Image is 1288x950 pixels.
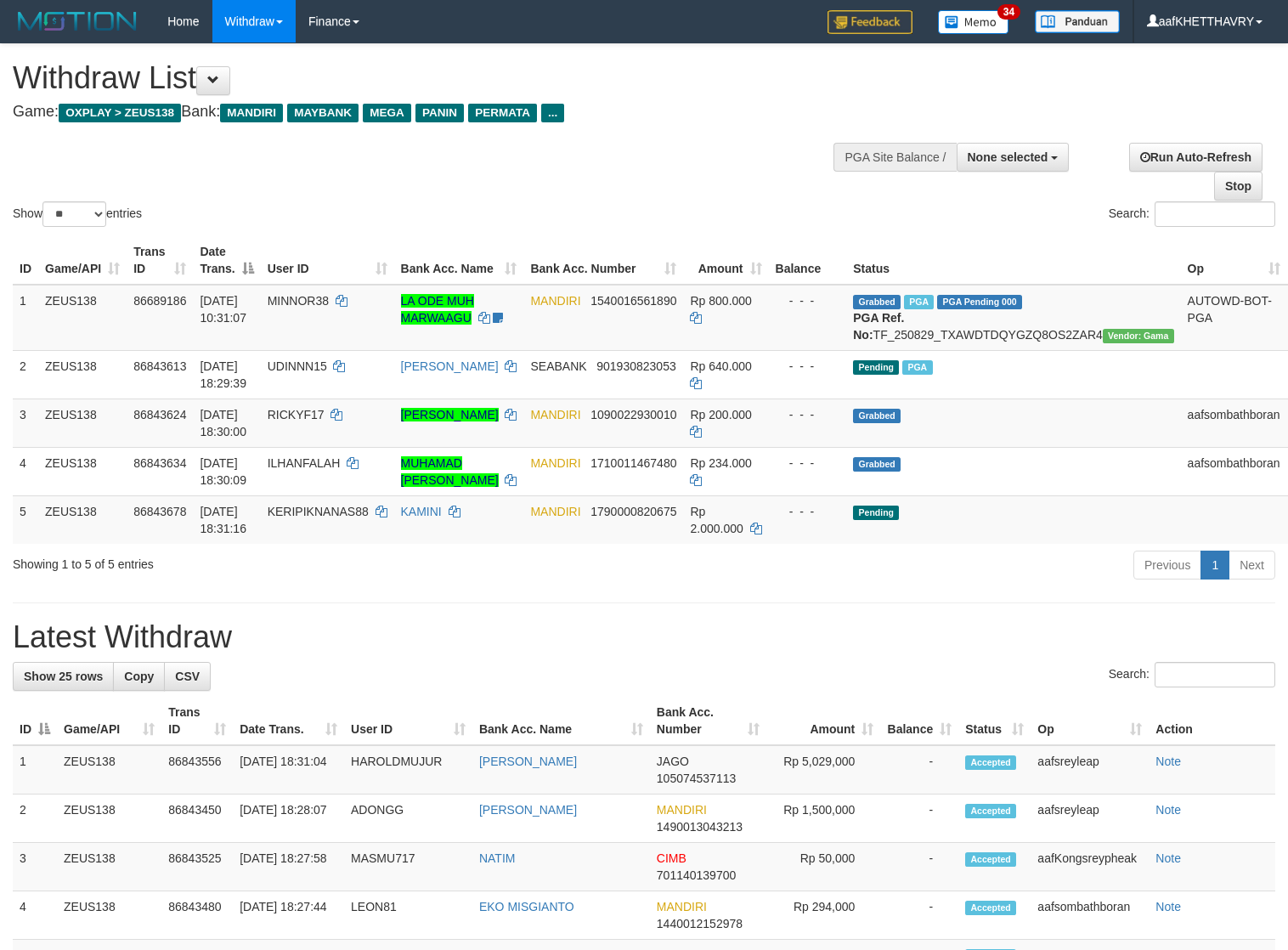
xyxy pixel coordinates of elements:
td: aafKongsreypheak [1031,843,1149,891]
span: MANDIRI [657,900,707,913]
td: Rp 1,500,000 [766,794,880,843]
td: Rp 50,000 [766,843,880,891]
span: Copy [124,670,154,683]
td: ZEUS138 [38,495,127,544]
b: PGA Ref. No: [853,311,904,342]
img: MOTION_logo.png [13,8,142,34]
span: 86689186 [133,294,186,308]
td: LEON81 [344,891,472,940]
th: Bank Acc. Number: activate to sort column ascending [650,697,766,745]
th: Bank Acc. Name: activate to sort column ascending [472,697,650,745]
span: Marked by aafkaynarin [902,360,932,375]
span: 86843634 [133,456,186,470]
input: Search: [1155,662,1275,687]
td: 2 [13,794,57,843]
span: Rp 640.000 [690,359,751,373]
div: PGA Site Balance / [833,143,956,172]
span: MEGA [363,104,411,122]
a: [PERSON_NAME] [401,408,499,421]
td: ZEUS138 [38,350,127,399]
div: - - - [776,406,840,423]
span: Marked by aafkaynarin [904,295,934,309]
a: Show 25 rows [13,662,114,691]
td: Rp 5,029,000 [766,745,880,794]
div: - - - [776,455,840,472]
span: UDINNN15 [268,359,327,373]
span: ILHANFALAH [268,456,341,470]
a: Note [1155,851,1181,865]
td: HAROLDMUJUR [344,745,472,794]
span: Copy 1090022930010 to clipboard [590,408,676,421]
span: Accepted [965,804,1016,818]
td: MASMU717 [344,843,472,891]
td: aafsombathboran [1031,891,1149,940]
td: 1 [13,285,38,351]
button: None selected [957,143,1070,172]
th: Game/API: activate to sort column ascending [57,697,161,745]
td: ZEUS138 [57,794,161,843]
span: Copy 1710011467480 to clipboard [590,456,676,470]
div: Showing 1 to 5 of 5 entries [13,549,524,573]
span: JAGO [657,755,689,768]
span: Copy 1790000820675 to clipboard [590,505,676,518]
td: 2 [13,350,38,399]
input: Search: [1155,201,1275,227]
td: 86843525 [161,843,233,891]
span: Accepted [965,852,1016,867]
td: [DATE] 18:27:44 [233,891,344,940]
span: MANDIRI [530,408,580,421]
th: Bank Acc. Number: activate to sort column ascending [523,236,683,285]
span: Copy 105074537113 to clipboard [657,772,736,785]
label: Search: [1109,201,1275,227]
td: aafsreyleap [1031,745,1149,794]
select: Showentries [42,201,106,227]
th: Action [1149,697,1275,745]
a: Note [1155,755,1181,768]
span: 34 [997,4,1020,20]
h4: Game: Bank: [13,104,842,121]
td: 3 [13,843,57,891]
td: ZEUS138 [57,891,161,940]
span: MAYBANK [287,104,359,122]
span: ... [541,104,564,122]
span: Copy 901930823053 to clipboard [596,359,675,373]
th: User ID: activate to sort column ascending [261,236,394,285]
span: MINNOR38 [268,294,329,308]
td: ZEUS138 [57,843,161,891]
th: Game/API: activate to sort column ascending [38,236,127,285]
td: [DATE] 18:28:07 [233,794,344,843]
span: Pending [853,360,899,375]
span: MANDIRI [530,294,580,308]
span: Grabbed [853,409,901,423]
a: Note [1155,900,1181,913]
div: - - - [776,292,840,309]
td: 3 [13,399,38,447]
td: ZEUS138 [57,745,161,794]
a: EKO MISGIANTO [479,900,574,913]
span: SEABANK [530,359,586,373]
th: ID: activate to sort column descending [13,697,57,745]
td: 5 [13,495,38,544]
span: MANDIRI [657,803,707,817]
span: None selected [968,150,1048,164]
td: ZEUS138 [38,399,127,447]
td: - [880,843,958,891]
th: Date Trans.: activate to sort column descending [193,236,260,285]
td: ADONGG [344,794,472,843]
th: Status [846,236,1180,285]
a: Copy [113,662,165,691]
h1: Latest Withdraw [13,620,1275,654]
span: Vendor URL: https://trx31.1velocity.biz [1103,329,1174,343]
a: CSV [164,662,211,691]
span: Copy 1490013043213 to clipboard [657,820,743,834]
td: aafsombathboran [1181,447,1287,495]
span: OXPLAY > ZEUS138 [59,104,181,122]
span: CSV [175,670,200,683]
th: Status: activate to sort column ascending [958,697,1031,745]
th: Balance [769,236,847,285]
label: Show entries [13,201,142,227]
img: Button%20Memo.svg [938,10,1009,34]
td: aafsombathboran [1181,399,1287,447]
a: [PERSON_NAME] [401,359,499,373]
span: KERIPIKNANAS88 [268,505,369,518]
